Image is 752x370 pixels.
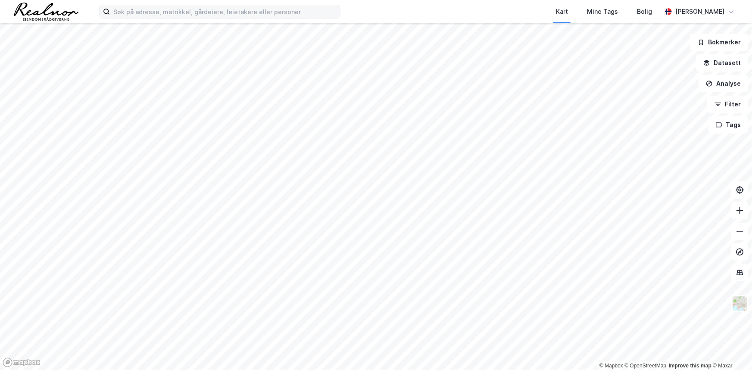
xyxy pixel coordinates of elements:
[690,34,749,51] button: Bokmerker
[669,363,711,369] a: Improve this map
[110,5,340,18] input: Søk på adresse, matrikkel, gårdeiere, leietakere eller personer
[675,6,724,17] div: [PERSON_NAME]
[696,54,749,72] button: Datasett
[707,96,749,113] button: Filter
[699,75,749,92] button: Analyse
[637,6,652,17] div: Bolig
[709,329,752,370] iframe: Chat Widget
[708,116,749,134] button: Tags
[599,363,623,369] a: Mapbox
[709,329,752,370] div: Kontrollprogram for chat
[14,3,78,21] img: realnor-logo.934646d98de889bb5806.png
[625,363,667,369] a: OpenStreetMap
[3,358,41,367] a: Mapbox homepage
[556,6,568,17] div: Kart
[732,295,748,312] img: Z
[587,6,618,17] div: Mine Tags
